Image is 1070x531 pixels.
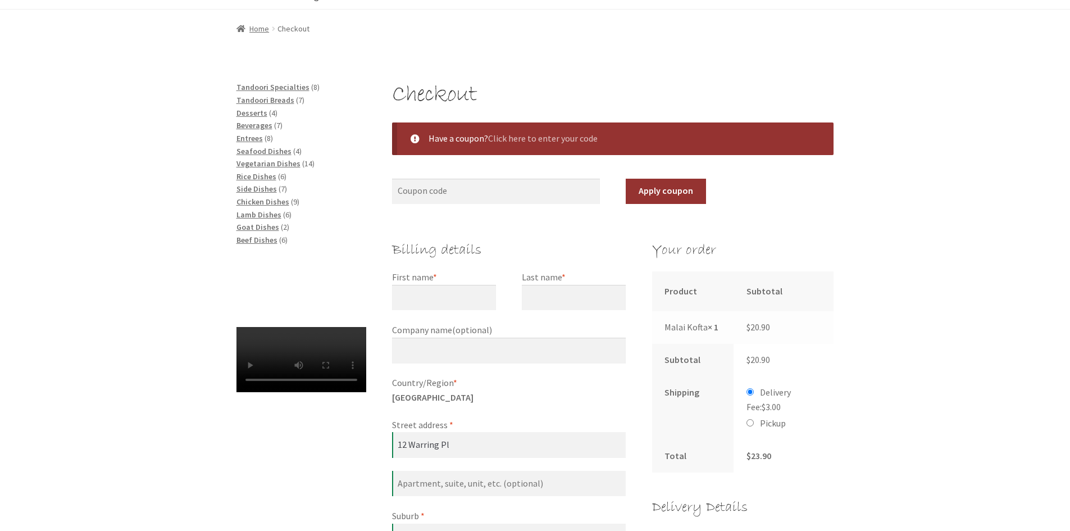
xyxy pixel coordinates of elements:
span: $ [762,401,766,412]
span: 8 [313,82,317,92]
span: 4 [271,108,275,118]
a: Lamb Dishes [236,210,281,220]
span: $ [746,354,750,365]
a: Chicken Dishes [236,197,289,207]
h3: Billing details [392,239,626,262]
a: Tandoori Specialties [236,82,309,92]
a: Enter your coupon code [488,133,598,144]
h3: Your order [652,239,834,271]
a: Desserts [236,108,267,118]
span: 7 [281,184,285,194]
span: 4 [295,146,299,156]
a: Goat Dishes [236,222,279,232]
th: Total [652,440,734,473]
strong: × 1 [708,321,718,333]
a: Beef Dishes [236,235,277,245]
span: $ [746,450,751,461]
span: 7 [276,120,280,130]
label: Street address [392,418,626,433]
label: First name [392,270,496,285]
label: Pickup [760,417,786,429]
label: Last name [522,270,626,285]
button: Apply coupon [626,179,705,205]
th: Product [652,271,734,311]
label: Delivery Fee: [746,387,791,412]
span: 6 [280,171,284,181]
input: House number and street name [392,432,626,458]
strong: [GEOGRAPHIC_DATA] [392,392,473,403]
bdi: 20.90 [746,321,770,333]
span: / [269,22,277,35]
a: Side Dishes [236,184,277,194]
div: Have a coupon? [392,122,834,155]
th: Subtotal [652,344,734,376]
a: Seafood Dishes [236,146,292,156]
input: Apartment, suite, unit, etc. (optional) [392,471,626,497]
span: 14 [304,158,312,169]
span: 7 [298,95,302,105]
a: Entrees [236,133,263,143]
bdi: 20.90 [746,354,770,365]
span: $ [746,321,750,333]
a: Beverages [236,120,272,130]
input: Coupon code [392,179,600,205]
span: (optional) [452,324,492,335]
a: Rice Dishes [236,171,276,181]
span: 6 [281,235,285,245]
span: 9 [293,197,297,207]
span: 8 [267,133,271,143]
span: 6 [285,210,289,220]
th: Shipping [652,376,734,440]
td: Malai Kofta [652,311,734,344]
h3: Delivery Details [652,496,834,520]
a: Home [236,24,270,34]
nav: breadcrumbs [236,22,834,35]
label: Company name [392,323,626,338]
a: Vegetarian Dishes [236,158,300,169]
h1: Checkout [392,81,834,110]
label: Suburb [392,509,626,524]
bdi: 23.90 [746,450,771,461]
span: 2 [283,222,287,232]
label: Country/Region [392,376,626,391]
th: Subtotal [734,271,834,311]
bdi: 3.00 [762,401,781,412]
a: Tandoori Breads [236,95,294,105]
